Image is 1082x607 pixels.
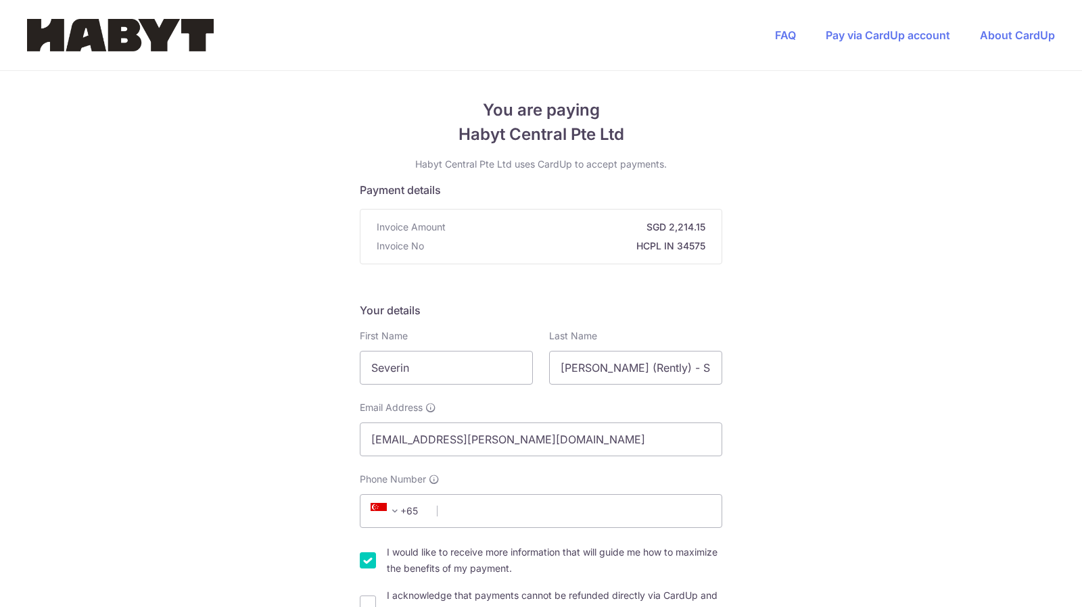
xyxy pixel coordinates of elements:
[549,351,722,385] input: Last name
[371,503,403,519] span: +65
[377,220,446,234] span: Invoice Amount
[360,98,722,122] span: You are paying
[980,28,1055,42] a: About CardUp
[360,401,423,414] span: Email Address
[387,544,722,577] label: I would like to receive more information that will guide me how to maximize the benefits of my pa...
[429,239,705,253] strong: HCPL IN 34575
[360,351,533,385] input: First name
[360,422,722,456] input: Email address
[377,239,424,253] span: Invoice No
[360,182,722,198] h5: Payment details
[360,329,408,343] label: First Name
[549,329,597,343] label: Last Name
[775,28,796,42] a: FAQ
[367,503,427,519] span: +65
[360,122,722,147] span: Habyt Central Pte Ltd
[360,302,722,318] h5: Your details
[451,220,705,234] strong: SGD 2,214.15
[360,472,426,486] span: Phone Number
[826,28,950,42] a: Pay via CardUp account
[360,157,722,171] p: Habyt Central Pte Ltd uses CardUp to accept payments.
